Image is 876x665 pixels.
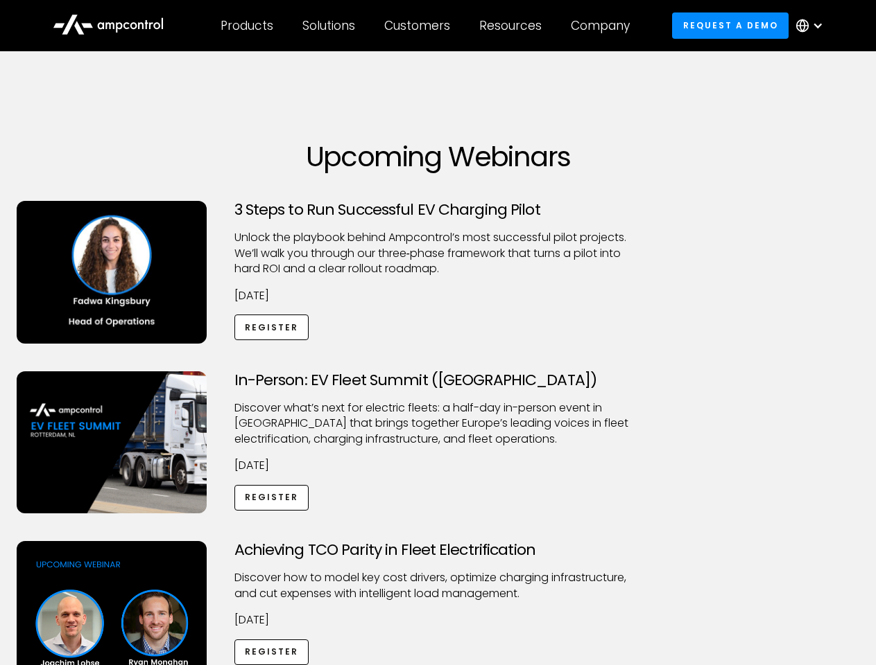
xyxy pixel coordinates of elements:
h3: 3 Steps to Run Successful EV Charging Pilot [234,201,642,219]
p: [DATE] [234,288,642,303]
div: Resources [479,18,542,33]
h1: Upcoming Webinars [17,140,860,173]
p: [DATE] [234,612,642,628]
a: Request a demo [672,12,789,38]
div: Company [571,18,630,33]
p: Unlock the playbook behind Ampcontrol’s most successful pilot projects. We’ll walk you through ou... [234,230,642,276]
div: Solutions [302,18,355,33]
p: ​Discover what’s next for electric fleets: a half-day in-person event in [GEOGRAPHIC_DATA] that b... [234,400,642,447]
p: [DATE] [234,458,642,473]
div: Products [221,18,273,33]
p: Discover how to model key cost drivers, optimize charging infrastructure, and cut expenses with i... [234,570,642,601]
div: Customers [384,18,450,33]
a: Register [234,485,309,511]
a: Register [234,639,309,665]
h3: In-Person: EV Fleet Summit ([GEOGRAPHIC_DATA]) [234,371,642,389]
h3: Achieving TCO Parity in Fleet Electrification [234,541,642,559]
a: Register [234,314,309,340]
